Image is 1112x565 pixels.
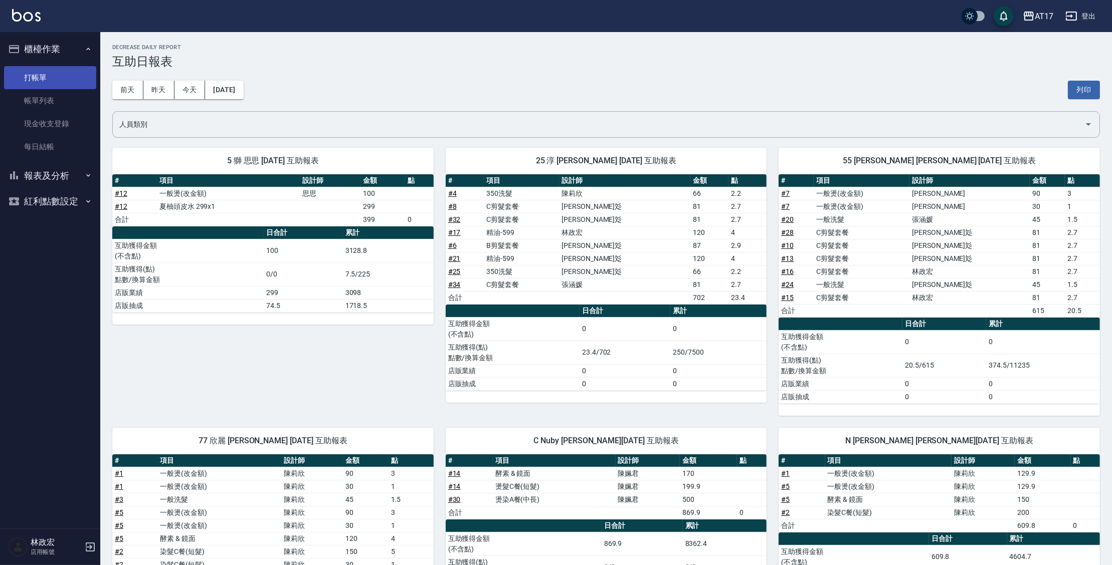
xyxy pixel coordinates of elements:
[781,469,790,477] a: #1
[1065,226,1100,239] td: 2.7
[493,467,616,480] td: 酵素 & 鏡面
[389,519,434,532] td: 1
[902,390,986,403] td: 0
[343,545,388,558] td: 150
[909,252,1030,265] td: [PERSON_NAME]彣
[361,213,406,226] td: 399
[781,495,790,503] a: #5
[779,377,902,390] td: 店販業績
[690,174,728,187] th: 金額
[31,547,82,556] p: 店用帳號
[559,278,690,291] td: 張涵媛
[728,252,767,265] td: 4
[1030,213,1065,226] td: 45
[448,495,461,503] a: #30
[814,226,909,239] td: C剪髮套餐
[112,226,434,313] table: a dense table
[115,482,123,490] a: #1
[1065,265,1100,278] td: 2.7
[616,467,680,480] td: 陳姵君
[690,187,728,200] td: 66
[781,267,794,275] a: #16
[670,305,767,318] th: 累計
[112,299,264,312] td: 店販抽成
[1030,174,1065,187] th: 金額
[909,226,1030,239] td: [PERSON_NAME]彣
[458,436,755,446] span: C Nuby [PERSON_NAME][DATE] 互助報表
[12,9,41,22] img: Logo
[281,480,343,493] td: 陳莉欣
[781,508,790,516] a: #2
[115,189,127,197] a: #12
[361,187,406,200] td: 100
[728,265,767,278] td: 2.2
[343,506,388,519] td: 90
[1030,304,1065,317] td: 615
[1019,6,1057,27] button: AT17
[446,377,580,390] td: 店販抽成
[814,278,909,291] td: 一般洗髮
[779,454,825,467] th: #
[814,291,909,304] td: C剪髮套餐
[484,239,559,252] td: B剪髮套餐
[929,532,1007,545] th: 日合計
[1065,200,1100,213] td: 1
[902,377,986,390] td: 0
[264,262,342,286] td: 0/0
[343,480,388,493] td: 30
[779,390,902,403] td: 店販抽成
[389,506,434,519] td: 3
[1065,278,1100,291] td: 1.5
[781,202,790,210] a: #7
[909,213,1030,226] td: 張涵媛
[779,454,1100,532] table: a dense table
[728,200,767,213] td: 2.7
[559,174,690,187] th: 設計師
[986,330,1099,354] td: 0
[779,354,902,377] td: 互助獲得(點) 點數/換算金額
[952,480,1015,493] td: 陳莉欣
[1065,174,1100,187] th: 點
[580,364,670,377] td: 0
[300,174,361,187] th: 設計師
[112,81,143,99] button: 前天
[281,519,343,532] td: 陳莉欣
[909,265,1030,278] td: 林政宏
[1061,7,1100,26] button: 登出
[781,189,790,197] a: #7
[902,330,986,354] td: 0
[580,377,670,390] td: 0
[112,262,264,286] td: 互助獲得(點) 點數/換算金額
[1015,480,1070,493] td: 129.9
[580,317,670,341] td: 0
[4,36,96,62] button: 櫃檯作業
[446,364,580,377] td: 店販業績
[902,318,986,331] th: 日合計
[446,532,602,555] td: 互助獲得金額 (不含點)
[448,215,461,223] a: #32
[389,493,434,506] td: 1.5
[690,226,728,239] td: 120
[670,364,767,377] td: 0
[281,493,343,506] td: 陳莉欣
[115,508,123,516] a: #5
[1030,200,1065,213] td: 30
[559,265,690,278] td: [PERSON_NAME]彣
[157,519,281,532] td: 一般燙(改金額)
[493,454,616,467] th: 項目
[616,480,680,493] td: 陳姵君
[115,495,123,503] a: #3
[143,81,174,99] button: 昨天
[1065,187,1100,200] td: 3
[559,239,690,252] td: [PERSON_NAME]彣
[680,454,737,467] th: 金額
[448,189,457,197] a: #4
[112,286,264,299] td: 店販業績
[728,291,767,304] td: 23.4
[1030,252,1065,265] td: 81
[112,55,1100,69] h3: 互助日報表
[814,239,909,252] td: C剪髮套餐
[115,521,123,529] a: #5
[448,202,457,210] a: #8
[389,480,434,493] td: 1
